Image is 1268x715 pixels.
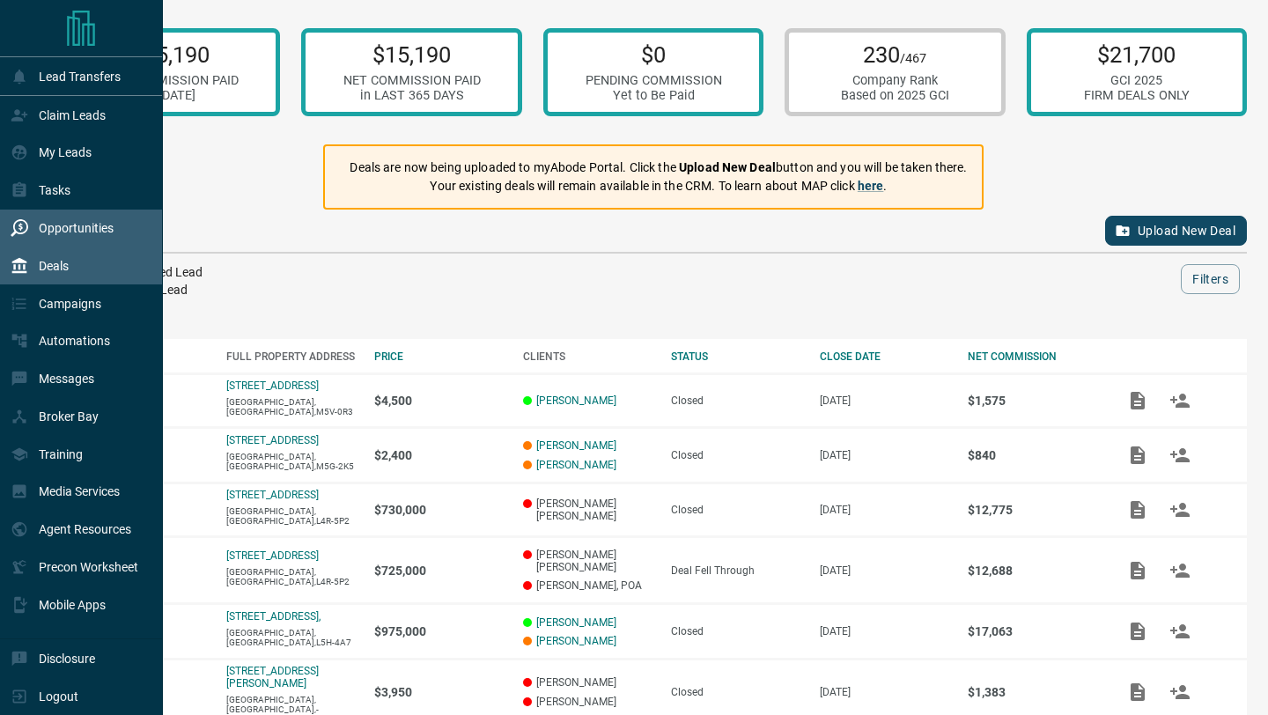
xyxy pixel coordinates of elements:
p: $4,500 [374,394,505,408]
p: $975,000 [374,624,505,638]
div: FIRM DEALS ONLY [1084,88,1190,103]
p: [PERSON_NAME] [PERSON_NAME] [523,549,654,573]
span: Match Clients [1159,685,1201,697]
a: [PERSON_NAME] [536,616,616,629]
p: $21,700 [1084,41,1190,68]
div: NET COMMISSION PAID [343,73,481,88]
p: $0 [586,41,722,68]
p: $15,190 [343,41,481,68]
p: $15,190 [101,41,239,68]
span: Match Clients [1159,564,1201,576]
div: Closed [671,686,802,698]
div: Closed [671,504,802,516]
p: [DATE] [820,625,951,638]
button: Upload New Deal [1105,216,1247,246]
button: Filters [1181,264,1240,294]
div: GCI 2025 [1084,73,1190,88]
div: Closed [671,625,802,638]
p: [DATE] [820,504,951,516]
div: STATUS [671,350,802,363]
a: [STREET_ADDRESS], [226,610,321,623]
div: FULL PROPERTY ADDRESS [226,350,358,363]
p: 230 [841,41,949,68]
a: [STREET_ADDRESS] [226,549,319,562]
span: Match Clients [1159,448,1201,461]
a: [PERSON_NAME] [536,459,616,471]
a: [STREET_ADDRESS] [226,434,319,446]
p: [GEOGRAPHIC_DATA],[GEOGRAPHIC_DATA],L4R-5P2 [226,567,358,586]
p: $725,000 [374,564,505,578]
p: [PERSON_NAME], POA [523,579,654,592]
p: [GEOGRAPHIC_DATA],[GEOGRAPHIC_DATA],L4R-5P2 [226,506,358,526]
div: Closed [671,394,802,407]
p: [DATE] [820,449,951,461]
a: [STREET_ADDRESS] [226,380,319,392]
span: Add / View Documents [1117,685,1159,697]
div: PENDING COMMISSION [586,73,722,88]
p: [GEOGRAPHIC_DATA],[GEOGRAPHIC_DATA],- [226,695,358,714]
p: $17,063 [968,624,1099,638]
a: [PERSON_NAME] [536,635,616,647]
strong: Upload New Deal [679,160,776,174]
p: $3,950 [374,685,505,699]
div: CLOSE DATE [820,350,951,363]
div: in [DATE] [101,88,239,103]
p: Deals are now being uploaded to myAbode Portal. Click the button and you will be taken there. [350,158,967,177]
p: [GEOGRAPHIC_DATA],[GEOGRAPHIC_DATA],M5G-2K5 [226,452,358,471]
span: Match Clients [1159,394,1201,406]
p: [GEOGRAPHIC_DATA],[GEOGRAPHIC_DATA],M5V-0R3 [226,397,358,416]
p: [DATE] [820,394,951,407]
p: $1,383 [968,685,1099,699]
p: Your existing deals will remain available in the CRM. To learn about MAP click . [350,177,967,195]
p: [GEOGRAPHIC_DATA],[GEOGRAPHIC_DATA],L5H-4A7 [226,628,358,647]
p: [PERSON_NAME] [PERSON_NAME] [523,498,654,522]
a: [STREET_ADDRESS][PERSON_NAME] [226,665,319,689]
p: $12,688 [968,564,1099,578]
div: Based on 2025 GCI [841,88,949,103]
div: NET COMMISSION [968,350,1099,363]
span: Add / View Documents [1117,503,1159,515]
span: Add / View Documents [1117,394,1159,406]
p: $1,575 [968,394,1099,408]
p: $840 [968,448,1099,462]
span: Add / View Documents [1117,624,1159,637]
p: $2,400 [374,448,505,462]
p: [PERSON_NAME] [523,676,654,689]
div: NET COMMISSION PAID [101,73,239,88]
span: Add / View Documents [1117,448,1159,461]
a: here [858,179,884,193]
a: [STREET_ADDRESS] [226,489,319,501]
div: Company Rank [841,73,949,88]
a: [PERSON_NAME] [536,439,616,452]
span: Add / View Documents [1117,564,1159,576]
a: [PERSON_NAME] [536,394,616,407]
div: in LAST 365 DAYS [343,88,481,103]
p: $12,775 [968,503,1099,517]
p: [PERSON_NAME] [523,696,654,708]
span: /467 [900,51,926,66]
p: [DATE] [820,686,951,698]
p: [DATE] [820,564,951,577]
div: PRICE [374,350,505,363]
div: Deal Fell Through [671,564,802,577]
div: Yet to Be Paid [586,88,722,103]
span: Match Clients [1159,624,1201,637]
span: Match Clients [1159,503,1201,515]
p: $730,000 [374,503,505,517]
div: Closed [671,449,802,461]
div: CLIENTS [523,350,654,363]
